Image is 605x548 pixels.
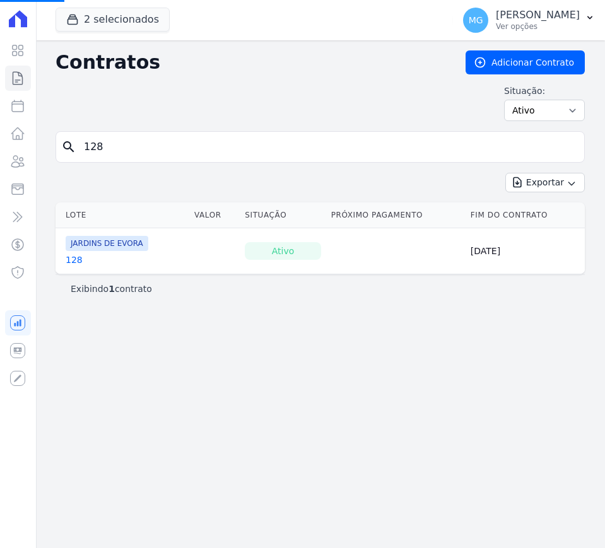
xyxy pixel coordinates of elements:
[66,254,83,266] a: 128
[504,85,585,97] label: Situação:
[496,21,580,32] p: Ver opções
[56,51,445,74] h2: Contratos
[56,8,170,32] button: 2 selecionados
[466,202,585,228] th: Fim do Contrato
[245,242,320,260] div: Ativo
[76,134,579,160] input: Buscar por nome do lote
[505,173,585,192] button: Exportar
[496,9,580,21] p: [PERSON_NAME]
[240,202,326,228] th: Situação
[466,50,585,74] a: Adicionar Contrato
[326,202,466,228] th: Próximo Pagamento
[61,139,76,154] i: search
[66,236,148,251] span: JARDINS DE EVORA
[189,202,240,228] th: Valor
[466,228,585,274] td: [DATE]
[71,283,152,295] p: Exibindo contrato
[469,16,483,25] span: MG
[109,284,115,294] b: 1
[56,202,189,228] th: Lote
[453,3,605,38] button: MG [PERSON_NAME] Ver opções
